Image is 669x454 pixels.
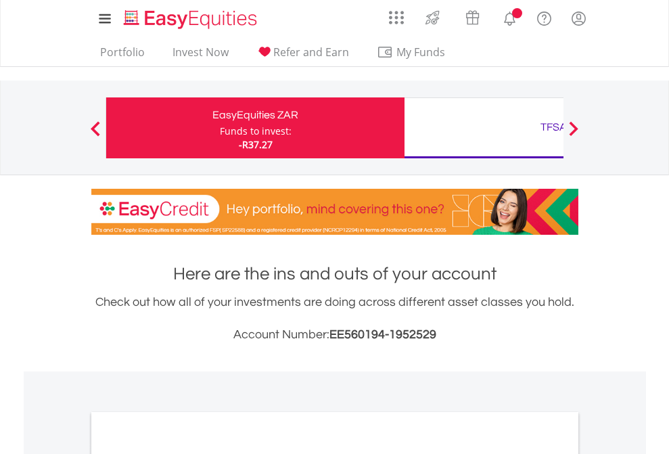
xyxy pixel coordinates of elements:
a: AppsGrid [380,3,413,25]
img: vouchers-v2.svg [461,7,484,28]
span: EE560194-1952529 [329,328,436,341]
img: EasyEquities_Logo.png [121,8,262,30]
span: Refer and Earn [273,45,349,60]
a: FAQ's and Support [527,3,561,30]
div: Check out how all of your investments are doing across different asset classes you hold. [91,293,578,344]
a: Invest Now [167,45,234,66]
div: Funds to invest: [220,124,292,138]
span: My Funds [377,43,465,61]
button: Next [560,128,587,141]
a: Vouchers [453,3,492,28]
span: -R37.27 [239,138,273,151]
h3: Account Number: [91,325,578,344]
a: Home page [118,3,262,30]
div: EasyEquities ZAR [114,106,396,124]
a: Refer and Earn [251,45,354,66]
button: Previous [82,128,109,141]
h1: Here are the ins and outs of your account [91,262,578,286]
a: My Profile [561,3,596,33]
img: EasyCredit Promotion Banner [91,189,578,235]
a: Portfolio [95,45,150,66]
img: thrive-v2.svg [421,7,444,28]
a: Notifications [492,3,527,30]
img: grid-menu-icon.svg [389,10,404,25]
